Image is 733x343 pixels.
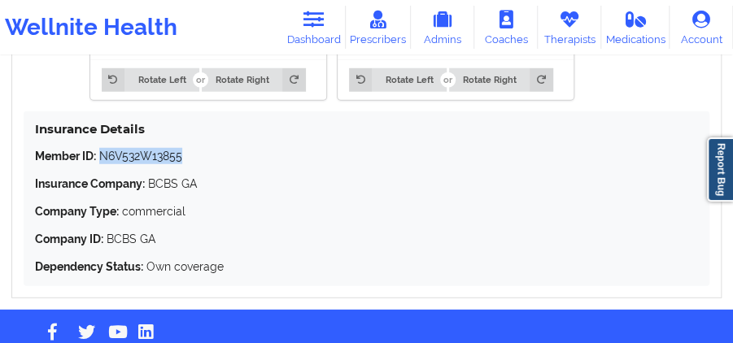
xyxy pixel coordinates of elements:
[670,6,733,49] a: Account
[35,148,698,164] p: N6V532W13855
[346,6,411,49] a: Prescribers
[282,6,346,49] a: Dashboard
[474,6,538,49] a: Coaches
[35,203,698,219] p: commercial
[601,6,670,49] a: Medications
[35,232,103,245] strong: Company ID:
[35,177,145,190] strong: Insurance Company:
[35,205,119,218] strong: Company Type:
[35,260,143,273] strong: Dependency Status:
[449,68,552,91] button: Rotate Right
[349,68,447,91] button: Rotate Left
[35,121,698,137] h4: Insurance Details
[102,68,199,91] button: Rotate Left
[35,231,698,247] p: BCBS GA
[538,6,601,49] a: Therapists
[35,176,698,192] p: BCBS GA
[411,6,474,49] a: Admins
[35,150,96,163] strong: Member ID:
[707,137,733,202] a: Report Bug
[202,68,305,91] button: Rotate Right
[35,258,698,275] p: Own coverage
